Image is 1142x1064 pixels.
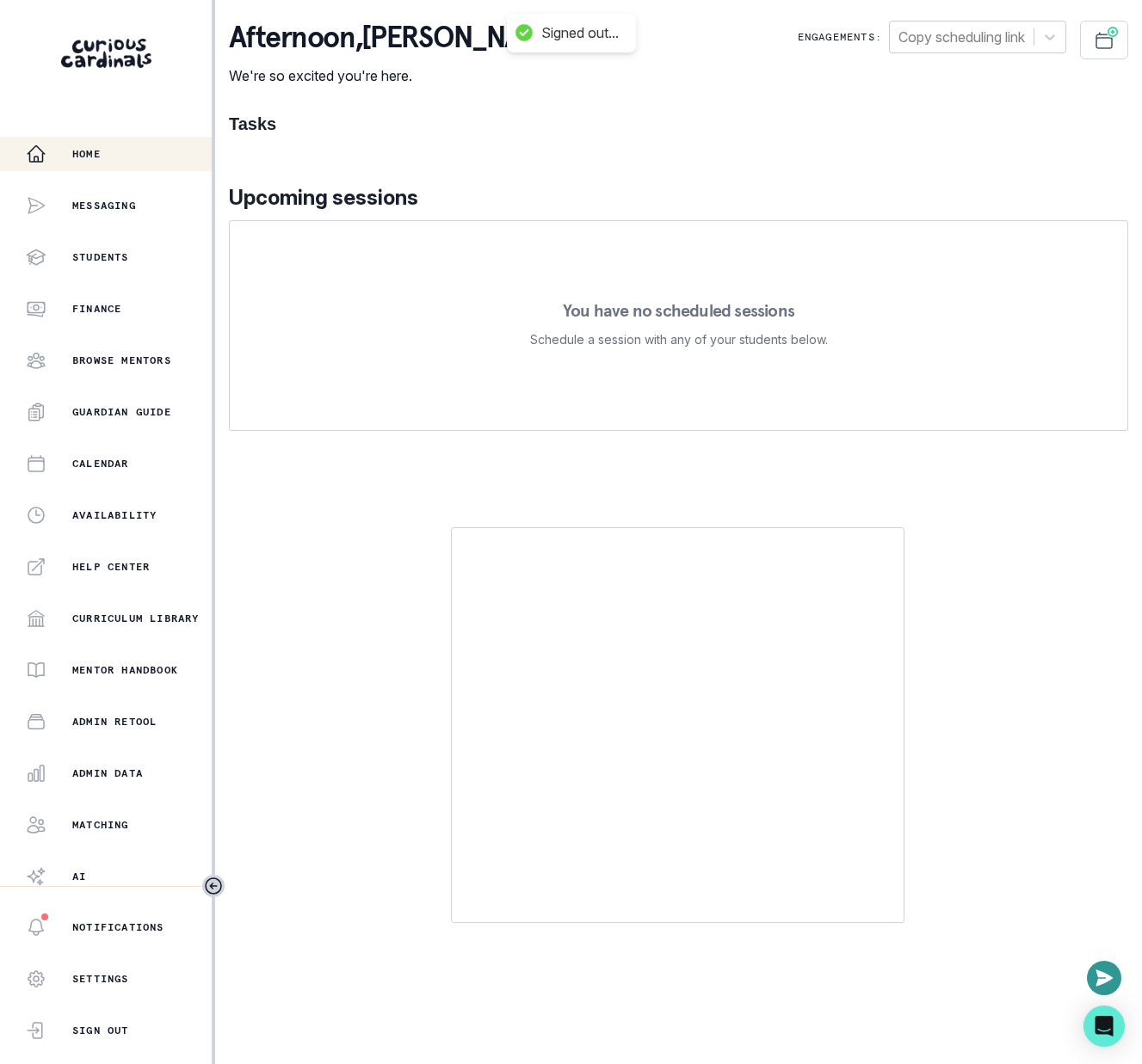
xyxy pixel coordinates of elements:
p: Calendar [72,457,129,470]
div: Signed out... [541,24,619,42]
p: Finance [72,302,121,316]
p: Home [72,147,101,161]
p: Sign Out [72,1024,129,1037]
p: Messaging [72,199,136,212]
p: We're so excited you're here. [229,65,567,86]
p: You have no scheduled sessions [563,302,794,319]
p: Help Center [72,560,150,574]
p: Curriculum Library [72,612,200,625]
p: Admin Retool [72,715,157,729]
button: Toggle sidebar [202,875,225,897]
p: Settings [72,972,129,986]
p: Availability [72,508,157,522]
p: Upcoming sessions [229,182,1128,213]
p: Engagements: [798,30,882,44]
p: Mentor Handbook [72,663,178,677]
p: Matching [72,818,129,832]
p: Guardian Guide [72,405,171,419]
button: Schedule Sessions [1080,21,1128,59]
h1: Tasks [229,114,1128,134]
p: afternoon , [PERSON_NAME] [229,21,567,55]
div: Open Intercom Messenger [1083,1006,1125,1047]
p: Browse Mentors [72,354,171,367]
p: Admin Data [72,766,143,780]
p: Schedule a session with any of your students below. [530,329,828,350]
button: Open or close messaging widget [1087,961,1121,995]
img: Curious Cardinals Logo [61,39,151,68]
p: Students [72,250,129,264]
p: Notifications [72,920,164,934]
p: AI [72,870,86,883]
